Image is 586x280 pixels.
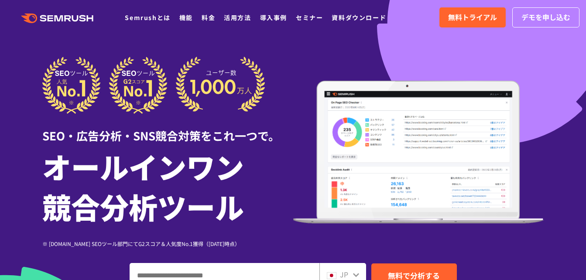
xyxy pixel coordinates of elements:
a: 無料トライアル [439,7,506,27]
span: 無料トライアル [448,12,497,23]
a: Semrushとは [125,13,170,22]
a: 活用方法 [224,13,251,22]
div: SEO・広告分析・SNS競合対策をこれ一つで。 [42,114,293,144]
a: 導入事例 [260,13,287,22]
span: デモを申し込む [521,12,570,23]
div: ※ [DOMAIN_NAME] SEOツール部門にてG2スコア＆人気度No.1獲得（[DATE]時点） [42,239,293,248]
a: デモを申し込む [512,7,579,27]
a: 機能 [179,13,193,22]
a: 資料ダウンロード [332,13,386,22]
span: JP [340,269,348,280]
h1: オールインワン 競合分析ツール [42,146,293,226]
a: セミナー [296,13,323,22]
a: 料金 [202,13,215,22]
